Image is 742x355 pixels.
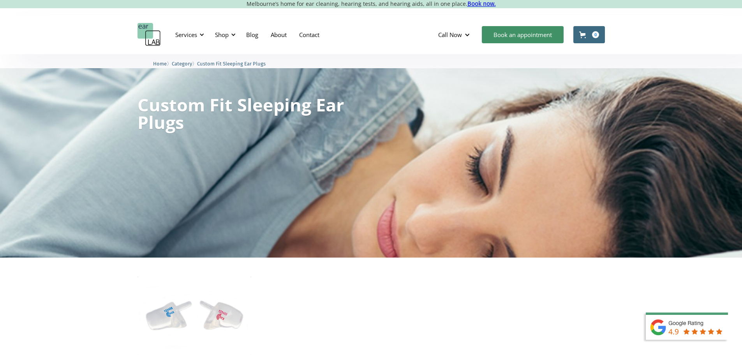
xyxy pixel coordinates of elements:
[215,31,229,39] div: Shop
[293,23,326,46] a: Contact
[197,60,266,67] a: Custom Fit Sleeping Ear Plugs
[153,60,172,68] li: 〉
[264,23,293,46] a: About
[197,61,266,67] span: Custom Fit Sleeping Ear Plugs
[153,61,167,67] span: Home
[240,23,264,46] a: Blog
[438,31,462,39] div: Call Now
[137,23,161,46] a: home
[432,23,478,46] div: Call Now
[482,26,564,43] a: Book an appointment
[210,23,238,46] div: Shop
[172,60,192,67] a: Category
[153,60,167,67] a: Home
[172,60,197,68] li: 〉
[172,61,192,67] span: Category
[592,31,599,38] div: 0
[171,23,206,46] div: Services
[137,96,345,131] h1: Custom Fit Sleeping Ear Plugs
[175,31,197,39] div: Services
[573,26,605,43] a: Open cart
